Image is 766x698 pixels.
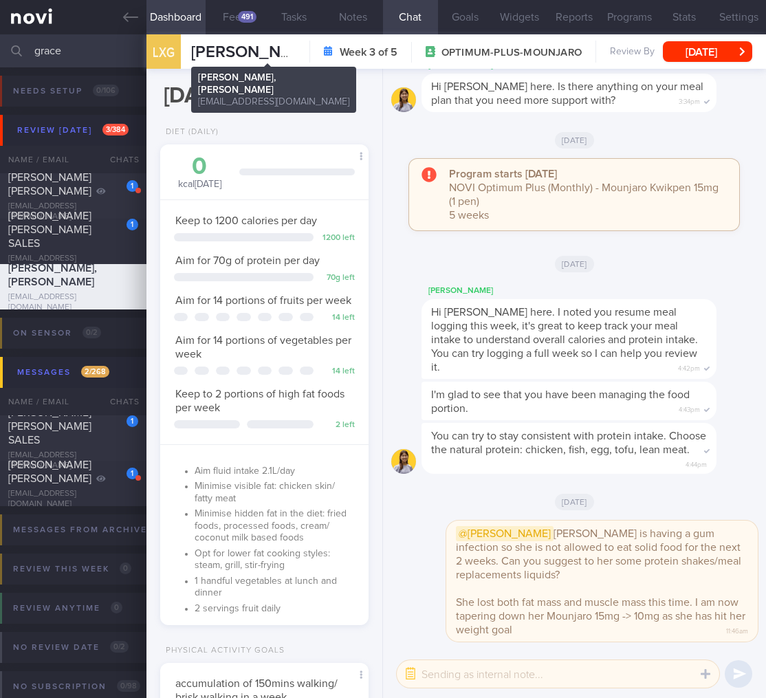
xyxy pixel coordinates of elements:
div: Chats [91,146,146,173]
div: 1 [127,219,138,230]
div: [EMAIL_ADDRESS][DOMAIN_NAME] [8,489,138,510]
span: [PERSON_NAME] is having a gum infection so she is not allowed to eat solid food for the next 2 we... [456,526,741,580]
span: Hi [PERSON_NAME] here. Is there anything on your meal plan that you need more support with? [431,81,703,106]
span: 4:44pm [686,457,707,470]
div: kcal [DATE] [174,155,226,191]
div: 1 [127,415,138,427]
span: [PERSON_NAME] [PERSON_NAME] [8,172,91,197]
span: 0 / 2 [110,641,129,653]
div: Review anytime [10,599,126,618]
li: Minimise visible fat: chicken skin/ fatty meat [195,477,355,505]
div: [EMAIL_ADDRESS][DOMAIN_NAME] [8,450,138,471]
li: Opt for lower fat cooking styles: steam, grill, stir-frying [195,545,355,572]
span: I'm glad to see that you have been managing the food portion. [431,389,690,414]
div: 0 [174,155,226,179]
span: 3 / 384 [102,124,129,135]
strong: Week 3 of 5 [340,45,397,59]
span: [PERSON_NAME] [PERSON_NAME] SALES [8,407,91,446]
span: [PERSON_NAME], [PERSON_NAME] [191,44,455,61]
span: 2 / 268 [81,366,109,378]
div: Chats [91,388,146,415]
span: OPTIMUM-PLUS-MOUNJARO [441,46,582,60]
span: [DATE] [555,256,594,272]
span: 0 / 98 [117,680,140,692]
span: [DATE] [555,494,594,510]
span: [PERSON_NAME] [PERSON_NAME] SALES [8,210,91,249]
div: 14 left [320,367,355,377]
div: Messages [14,363,113,382]
span: Aim for 14 portions of fruits per week [175,295,351,306]
li: Aim fluid intake 2.1L/day [195,462,355,478]
div: No review date [10,638,132,657]
span: Aim for 70g of protein per day [175,255,320,266]
span: 0 / 106 [93,85,119,96]
span: 4:43pm [679,402,700,415]
div: LXG [143,26,184,79]
span: [DATE] [555,132,594,149]
div: [EMAIL_ADDRESS][DOMAIN_NAME] [8,254,138,274]
strong: Program starts [DATE] [449,168,557,179]
span: Keep to 1200 calories per day [175,215,317,226]
div: On sensor [10,324,105,342]
div: 70 g left [320,273,355,283]
div: 1 [127,180,138,192]
div: Needs setup [10,82,122,100]
span: 0 [111,602,122,613]
span: Hi [PERSON_NAME] here. I noted you resume meal logging this week, it's great to keep track your m... [431,307,698,373]
li: 2 servings fruit daily [195,600,355,615]
div: Review [DATE] [14,121,132,140]
span: 5 weeks [449,210,489,221]
span: 0 [120,563,131,574]
div: Messages from Archived [10,521,189,539]
span: Keep to 2 portions of high fat foods per week [175,389,344,413]
span: [PERSON_NAME] [PERSON_NAME] [8,459,91,484]
span: You can try to stay consistent with protein intake. Choose the natural protein: chicken, fish, eg... [431,430,706,455]
span: 11:46am [726,623,748,636]
div: 1200 left [320,233,355,243]
div: Review this week [10,560,135,578]
span: Aim for 14 portions of vegetables per week [175,335,351,360]
button: [DATE] [663,41,752,62]
li: Minimise hidden fat in the diet: fried foods, processed foods, cream/ coconut milk based foods [195,505,355,545]
div: Diet (Daily) [160,127,219,138]
div: 2 left [320,420,355,430]
div: No subscription [10,677,144,696]
span: @[PERSON_NAME] [456,526,554,541]
div: 491 [238,11,256,23]
div: 14 left [320,313,355,323]
div: [EMAIL_ADDRESS][DOMAIN_NAME] [8,292,138,313]
span: NOVI Optimum Plus (Monthly) - Mounjaro Kwikpen 15mg (1 pen) [449,182,719,207]
span: She lost both fat mass and muscle mass this time. I am now tapering down her Mounjaro 15mg -> 10m... [456,597,745,635]
span: 3:34pm [679,94,700,107]
div: Physical Activity Goals [160,646,285,656]
div: 1 [127,468,138,479]
li: 1 handful vegetables at lunch and dinner [195,572,355,600]
span: 0 / 2 [83,327,101,338]
span: Review By [610,46,655,58]
span: [PERSON_NAME], [PERSON_NAME] [8,263,97,287]
span: 4:42pm [678,360,700,373]
div: [PERSON_NAME] [422,283,758,299]
div: [EMAIL_ADDRESS][DOMAIN_NAME] [8,201,138,222]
